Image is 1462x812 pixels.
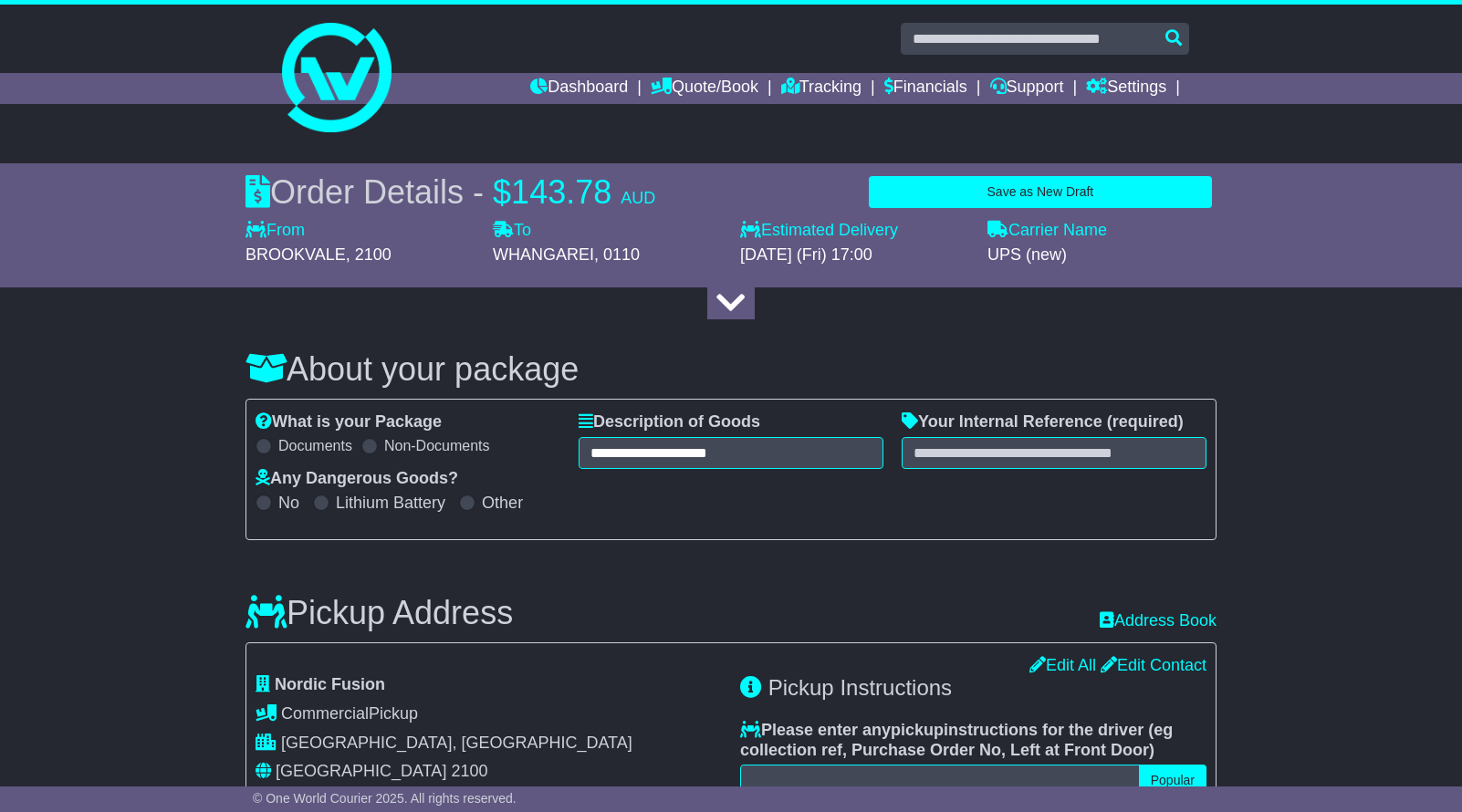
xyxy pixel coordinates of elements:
span: Nordic Fusion [275,675,385,693]
label: Your Internal Reference (required) [902,412,1184,432]
h3: Pickup Address [245,595,513,631]
span: 143.78 [511,173,611,211]
label: To [493,221,531,241]
span: , 0110 [594,245,640,264]
label: Documents [278,437,352,454]
a: Edit Contact [1101,656,1206,674]
a: Address Book [1100,611,1217,631]
h3: About your package [245,351,1217,388]
a: Quote/Book [651,73,758,104]
span: AUD [621,189,655,207]
label: Estimated Delivery [740,221,969,241]
span: © One World Courier 2025. All rights reserved. [253,791,517,806]
a: Dashboard [530,73,628,104]
span: , 2100 [346,245,392,264]
label: No [278,494,299,514]
span: Commercial [281,704,369,723]
div: [DATE] (Fri) 17:00 [740,245,969,265]
label: Description of Goods [579,412,760,432]
label: Please enter any instructions for the driver ( ) [740,721,1206,760]
span: 2100 [451,762,487,780]
a: Financials [884,73,967,104]
span: eg collection ref, Purchase Order No, Left at Front Door [740,721,1173,759]
div: Pickup [256,704,722,724]
label: Carrier Name [987,221,1107,241]
span: WHANGAREI [493,245,594,264]
a: Tracking [781,73,862,104]
a: Edit All [1029,656,1096,674]
span: BROOKVALE [245,245,346,264]
div: Order Details - [245,172,655,212]
span: $ [493,173,511,211]
span: [GEOGRAPHIC_DATA], [GEOGRAPHIC_DATA] [281,734,632,752]
label: Non-Documents [384,437,490,454]
span: [GEOGRAPHIC_DATA] [276,762,446,780]
button: Popular [1139,765,1206,796]
span: Pickup Instructions [768,675,952,700]
span: pickup [891,721,944,739]
label: Other [482,494,523,514]
label: From [245,221,305,241]
a: Settings [1086,73,1166,104]
label: Any Dangerous Goods? [256,469,458,489]
label: What is your Package [256,412,442,432]
div: UPS (new) [987,245,1217,265]
button: Save as New Draft [869,176,1212,208]
label: Lithium Battery [336,494,445,514]
a: Support [990,73,1064,104]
